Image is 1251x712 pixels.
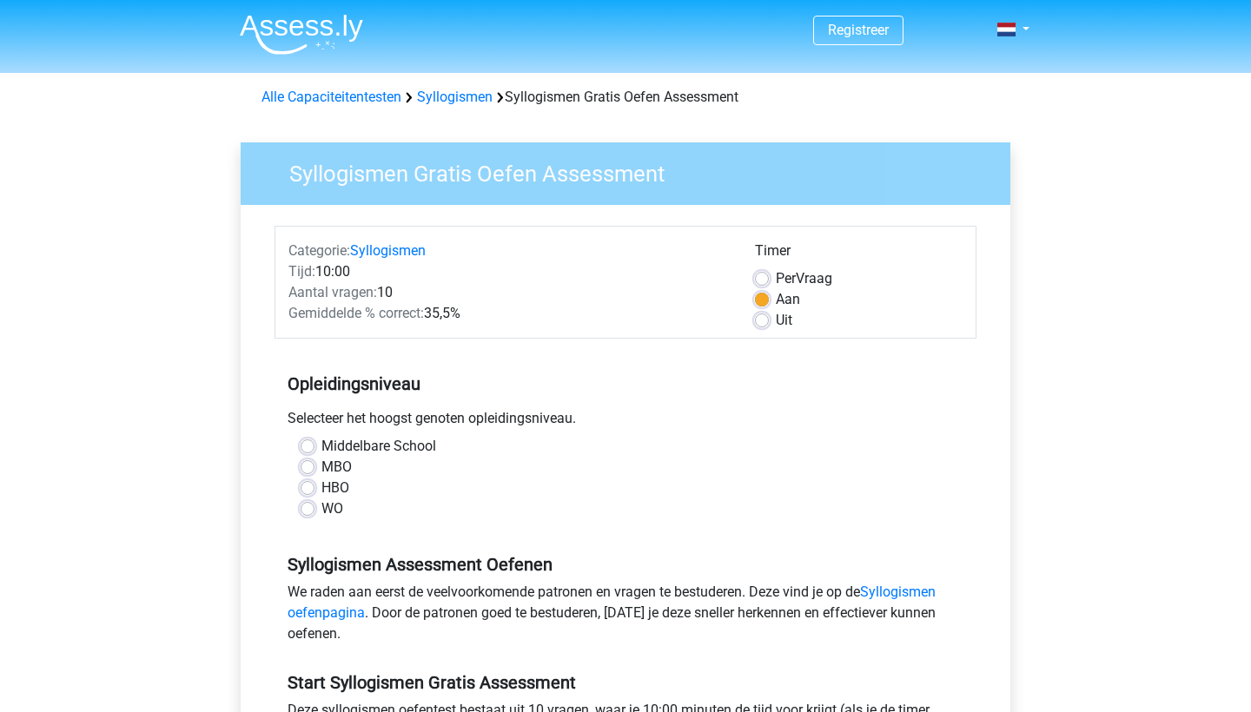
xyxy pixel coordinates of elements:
a: Syllogismen [417,89,493,105]
div: 10 [275,282,742,303]
div: 35,5% [275,303,742,324]
a: Registreer [828,22,889,38]
span: Tijd: [288,263,315,280]
span: Categorie: [288,242,350,259]
h3: Syllogismen Gratis Oefen Assessment [268,154,997,188]
h5: Syllogismen Assessment Oefenen [288,554,963,575]
a: Alle Capaciteitentesten [261,89,401,105]
label: MBO [321,457,352,478]
label: Vraag [776,268,832,289]
img: Assessly [240,14,363,55]
div: Selecteer het hoogst genoten opleidingsniveau. [275,408,976,436]
label: Uit [776,310,792,331]
span: Aantal vragen: [288,284,377,300]
h5: Start Syllogismen Gratis Assessment [288,672,963,693]
span: Per [776,270,796,287]
label: Aan [776,289,800,310]
label: WO [321,498,343,519]
label: HBO [321,478,349,498]
div: We raden aan eerst de veelvoorkomende patronen en vragen te bestuderen. Deze vind je op de . Door... [275,582,976,651]
div: Syllogismen Gratis Oefen Assessment [255,87,996,108]
div: Timer [755,241,963,268]
div: 10:00 [275,261,742,282]
a: Syllogismen [350,242,426,259]
h5: Opleidingsniveau [288,366,963,401]
label: Middelbare School [321,436,436,457]
span: Gemiddelde % correct: [288,305,424,321]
